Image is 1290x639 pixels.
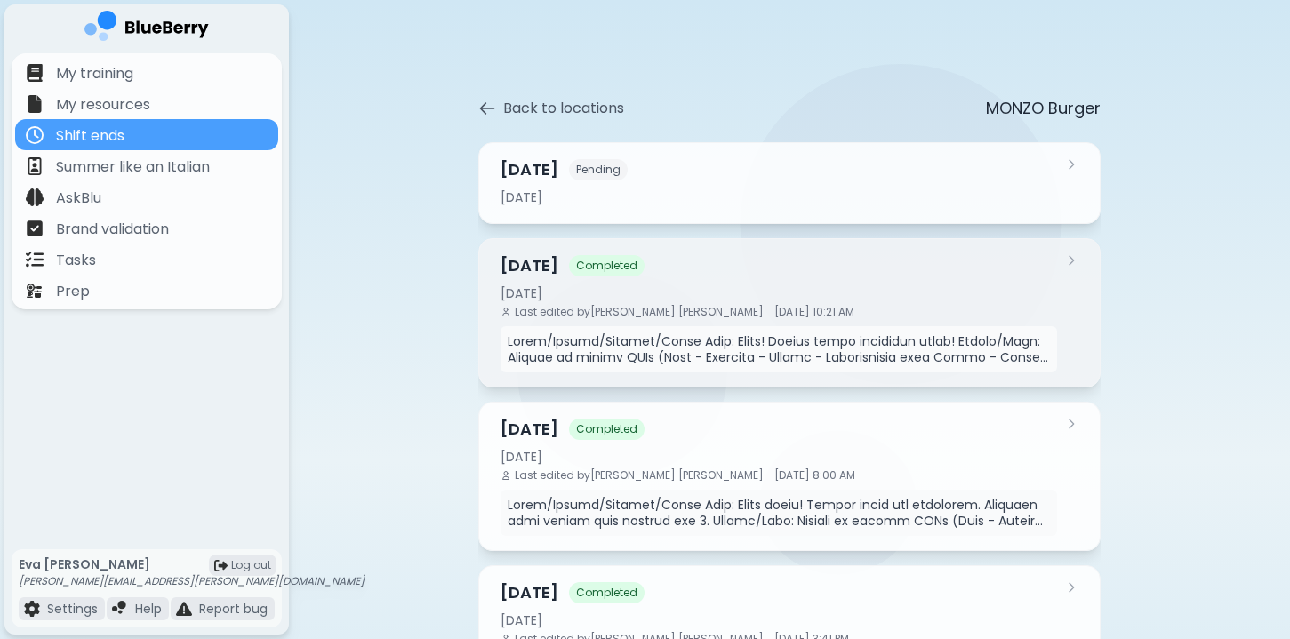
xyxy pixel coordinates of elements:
[501,253,558,278] h3: [DATE]
[508,333,1050,365] p: Lorem/Ipsumd/Sitamet/Conse Adip: Elits! Doeius tempo incididun utlab! Etdolo/Magn: Aliquae ad min...
[26,188,44,206] img: file icon
[112,601,128,617] img: file icon
[56,219,169,240] p: Brand validation
[501,580,558,605] h3: [DATE]
[26,157,44,175] img: file icon
[501,612,1057,628] div: [DATE]
[515,468,764,483] span: Last edited by [PERSON_NAME] [PERSON_NAME]
[26,126,44,144] img: file icon
[176,601,192,617] img: file icon
[501,189,1057,205] div: [DATE]
[515,305,764,319] span: Last edited by [PERSON_NAME] [PERSON_NAME]
[56,250,96,271] p: Tasks
[56,125,124,147] p: Shift ends
[56,94,150,116] p: My resources
[19,574,365,588] p: [PERSON_NAME][EMAIL_ADDRESS][PERSON_NAME][DOMAIN_NAME]
[47,601,98,617] p: Settings
[501,285,1057,301] div: [DATE]
[569,159,628,180] span: Pending
[56,63,133,84] p: My training
[774,305,854,319] span: [DATE] 10:21 AM
[56,156,210,178] p: Summer like an Italian
[231,558,271,572] span: Log out
[774,468,855,483] span: [DATE] 8:00 AM
[19,556,365,572] p: Eva [PERSON_NAME]
[26,251,44,268] img: file icon
[478,98,624,119] button: Back to locations
[84,11,209,47] img: company logo
[26,220,44,237] img: file icon
[26,282,44,300] img: file icon
[569,255,645,276] span: Completed
[569,582,645,603] span: Completed
[501,449,1057,465] div: [DATE]
[135,601,162,617] p: Help
[501,417,558,442] h3: [DATE]
[56,281,90,302] p: Prep
[501,157,558,182] h3: [DATE]
[986,96,1101,121] p: MONZO Burger
[56,188,101,209] p: AskBlu
[24,601,40,617] img: file icon
[26,64,44,82] img: file icon
[508,497,1050,529] p: Lorem/Ipsumd/Sitamet/Conse Adip: Elits doeiu! Tempor incid utl etdolorem. Aliquaen admi veniam qu...
[214,559,228,572] img: logout
[199,601,268,617] p: Report bug
[569,419,645,440] span: Completed
[26,95,44,113] img: file icon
